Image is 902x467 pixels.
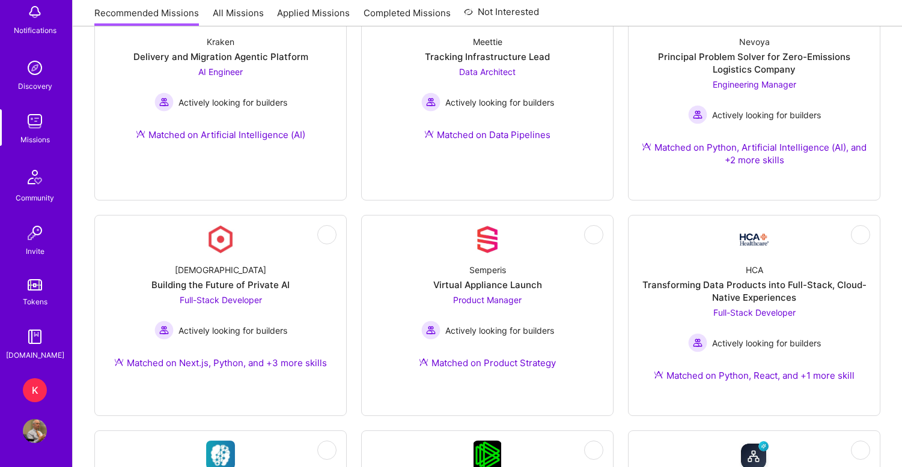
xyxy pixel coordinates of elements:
img: Company Logo [740,233,769,246]
div: Matched on Next.js, Python, and +3 more skills [114,357,327,369]
div: Delivery and Migration Agentic Platform [133,50,308,63]
a: Not Interested [464,5,539,26]
a: Completed Missions [364,7,451,26]
span: Actively looking for builders [712,337,821,349]
span: Product Manager [453,295,522,305]
a: User Avatar [20,419,50,443]
div: Nevoya [739,35,770,48]
div: Notifications [14,24,56,37]
span: AI Engineer [198,67,243,77]
div: Matched on Product Strategy [419,357,556,369]
img: Invite [23,221,47,245]
div: [DEMOGRAPHIC_DATA] [175,264,266,276]
span: Actively looking for builders [178,324,287,337]
div: Transforming Data Products into Full-Stack, Cloud-Native Experiences [638,279,870,304]
span: Engineering Manager [713,79,796,89]
div: [DOMAIN_NAME] [6,349,64,361]
div: Tracking Infrastructure Lead [425,50,550,63]
div: HCA [746,264,763,276]
div: Matched on Python, Artificial Intelligence (AI), and +2 more skills [638,141,870,166]
img: Actively looking for builders [421,92,440,112]
img: Ateam Purple Icon [424,129,434,139]
img: Actively looking for builders [154,92,174,112]
a: Company Logo[DEMOGRAPHIC_DATA]Building the Future of Private AIFull-Stack Developer Actively look... [105,225,337,384]
img: Ateam Purple Icon [114,357,124,367]
img: Company Logo [206,225,235,254]
img: Ateam Purple Icon [136,129,145,139]
div: Virtual Appliance Launch [433,279,542,291]
div: Matched on Python, React, and +1 more skill [654,369,855,382]
a: Recommended Missions [94,7,199,26]
img: Ateam Purple Icon [419,357,428,367]
img: discovery [23,56,47,80]
div: Building the Future of Private AI [151,279,290,291]
i: icon EyeClosed [322,445,332,455]
img: User Avatar [23,419,47,443]
div: Matched on Artificial Intelligence (AI) [136,128,305,141]
div: Meettie [473,35,502,48]
img: Ateam Purple Icon [654,370,663,379]
span: Actively looking for builders [445,96,554,109]
span: Data Architect [459,67,516,77]
div: Tokens [23,295,47,308]
div: Invite [26,245,44,258]
div: Kraken [207,35,234,48]
img: Company Logo [473,225,502,254]
a: Company LogoSemperisVirtual Appliance LaunchProduct Manager Actively looking for buildersActively... [371,225,603,384]
i: icon EyeClosed [856,230,865,240]
div: Discovery [18,80,52,92]
img: Community [20,163,49,191]
div: K [23,378,47,402]
div: Community [16,191,54,204]
div: Matched on Data Pipelines [424,128,550,141]
i: icon EyeClosed [589,445,599,455]
span: Actively looking for builders [178,96,287,109]
div: Principal Problem Solver for Zero-Emissions Logistics Company [638,50,870,76]
img: guide book [23,325,47,349]
i: icon EyeClosed [589,230,599,240]
span: Actively looking for builders [445,324,554,337]
a: Applied Missions [277,7,350,26]
div: Missions [20,133,50,146]
i: icon EyeClosed [856,445,865,455]
span: Full-Stack Developer [713,307,796,318]
span: Full-Stack Developer [180,295,262,305]
a: K [20,378,50,402]
img: tokens [28,279,42,291]
img: Actively looking for builders [154,321,174,340]
img: teamwork [23,109,47,133]
i: icon EyeClosed [322,230,332,240]
img: Ateam Purple Icon [642,142,651,151]
span: Actively looking for builders [712,109,821,121]
div: Semperis [469,264,506,276]
a: Company LogoHCATransforming Data Products into Full-Stack, Cloud-Native ExperiencesFull-Stack Dev... [638,225,870,396]
img: Actively looking for builders [421,321,440,340]
a: All Missions [213,7,264,26]
img: Actively looking for builders [688,333,707,352]
img: Actively looking for builders [688,105,707,124]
